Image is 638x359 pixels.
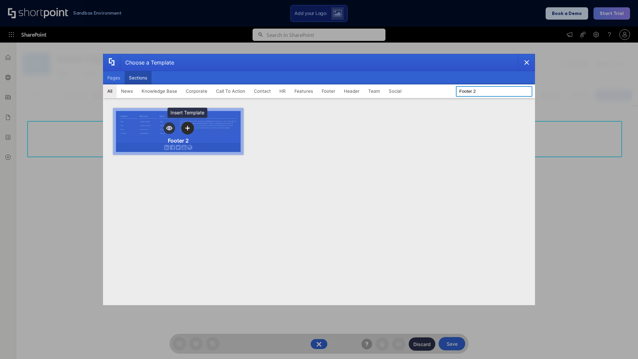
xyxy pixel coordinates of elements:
button: News [117,84,137,98]
button: HR [275,84,290,98]
button: Contact [250,84,275,98]
iframe: Chat Widget [605,327,638,359]
button: Call To Action [212,84,250,98]
input: Search [456,86,532,97]
button: Team [364,84,384,98]
button: Corporate [181,84,212,98]
button: Knowledge Base [137,84,181,98]
button: All [103,84,117,98]
button: Sections [125,71,152,84]
button: Social [384,84,406,98]
button: Pages [103,71,125,84]
button: Features [290,84,317,98]
button: Footer [317,84,340,98]
div: Choose a Template [120,54,174,71]
button: Header [340,84,364,98]
div: Footer 2 [168,137,189,144]
div: template selector [103,54,535,305]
